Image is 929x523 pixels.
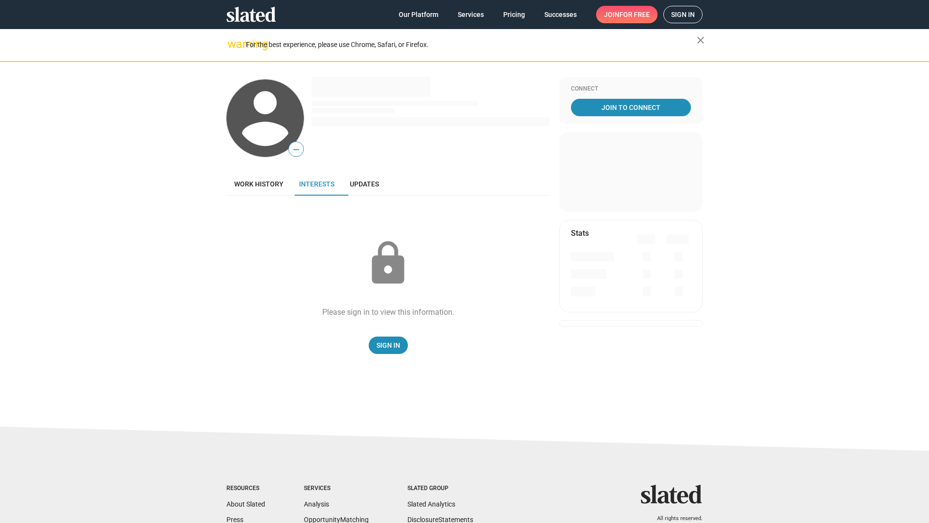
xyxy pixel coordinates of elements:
[537,6,584,23] a: Successes
[304,485,369,492] div: Services
[304,500,329,508] a: Analysis
[619,6,650,23] span: for free
[369,337,408,354] a: Sign In
[289,143,303,156] span: —
[450,6,492,23] a: Services
[226,485,265,492] div: Resources
[573,99,689,116] span: Join To Connect
[663,6,703,23] a: Sign in
[227,38,239,50] mat-icon: warning
[291,172,342,196] a: Interests
[364,239,412,288] mat-icon: lock
[571,99,691,116] a: Join To Connect
[226,172,291,196] a: Work history
[458,6,484,23] span: Services
[376,337,400,354] span: Sign In
[226,500,265,508] a: About Slated
[391,6,446,23] a: Our Platform
[671,6,695,23] span: Sign in
[407,500,455,508] a: Slated Analytics
[571,85,691,93] div: Connect
[234,180,284,188] span: Work history
[544,6,577,23] span: Successes
[695,34,706,46] mat-icon: close
[596,6,658,23] a: Joinfor free
[322,307,454,317] div: Please sign in to view this information.
[571,228,589,238] mat-card-title: Stats
[246,38,697,51] div: For the best experience, please use Chrome, Safari, or Firefox.
[495,6,533,23] a: Pricing
[399,6,438,23] span: Our Platform
[342,172,387,196] a: Updates
[407,485,473,492] div: Slated Group
[604,6,650,23] span: Join
[503,6,525,23] span: Pricing
[350,180,379,188] span: Updates
[299,180,334,188] span: Interests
